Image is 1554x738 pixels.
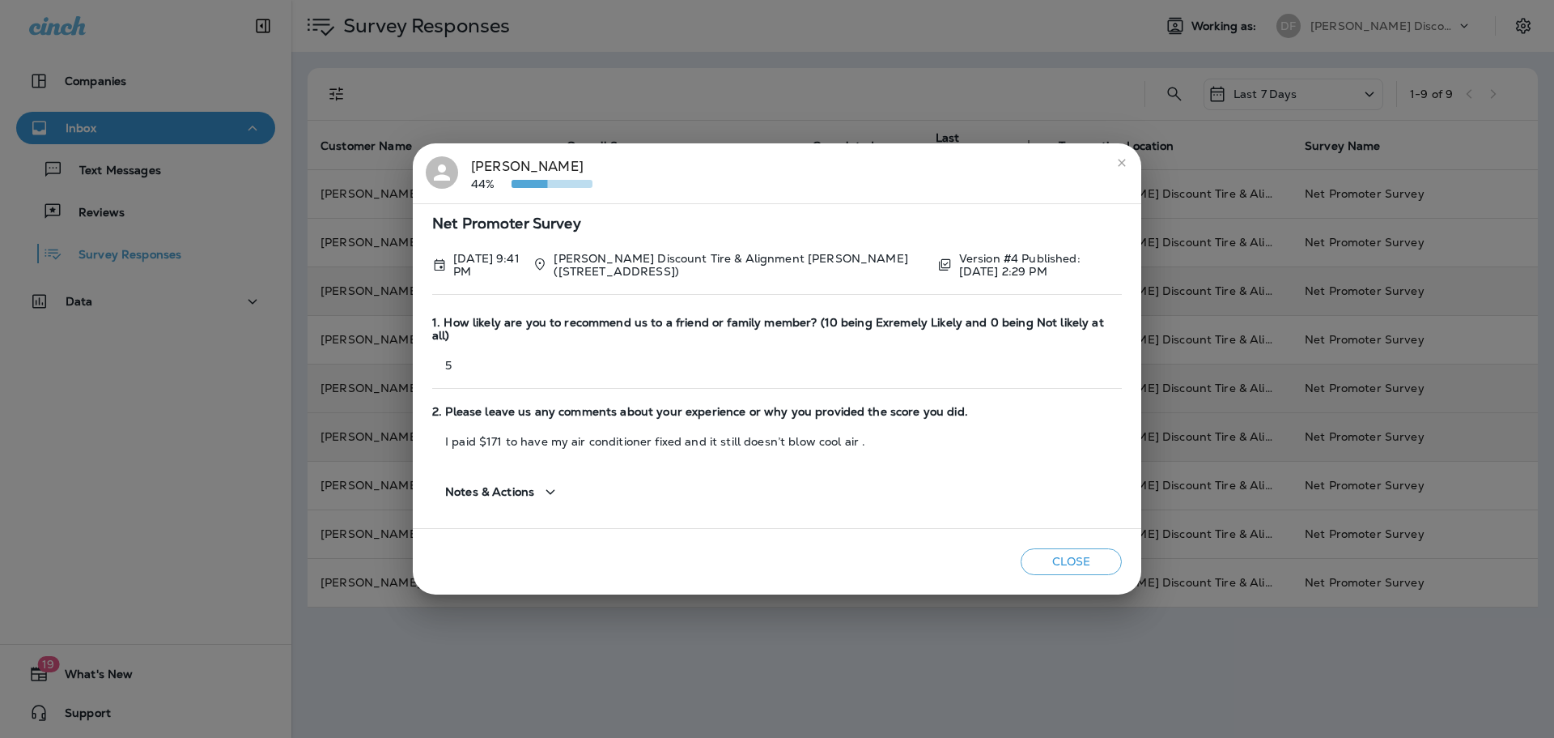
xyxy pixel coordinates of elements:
p: 5 [432,359,1122,372]
button: close [1109,150,1135,176]
div: [PERSON_NAME] [471,156,592,190]
p: [PERSON_NAME] Discount Tire & Alignment [PERSON_NAME] ([STREET_ADDRESS]) [554,252,924,278]
button: Notes & Actions [432,469,573,515]
button: Close [1021,548,1122,575]
span: Net Promoter Survey [432,217,1122,231]
p: 44% [471,177,512,190]
span: Notes & Actions [445,485,534,499]
span: 1. How likely are you to recommend us to a friend or family member? (10 being Exremely Likely and... [432,316,1122,343]
p: I paid $171 to have my air conditioner fixed and it still doesn’t blow cool air . [432,435,1122,448]
p: Version #4 Published: [DATE] 2:29 PM [959,252,1122,278]
p: Aug 8, 2025 9:41 PM [453,252,520,278]
span: 2. Please leave us any comments about your experience or why you provided the score you did. [432,405,1122,419]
